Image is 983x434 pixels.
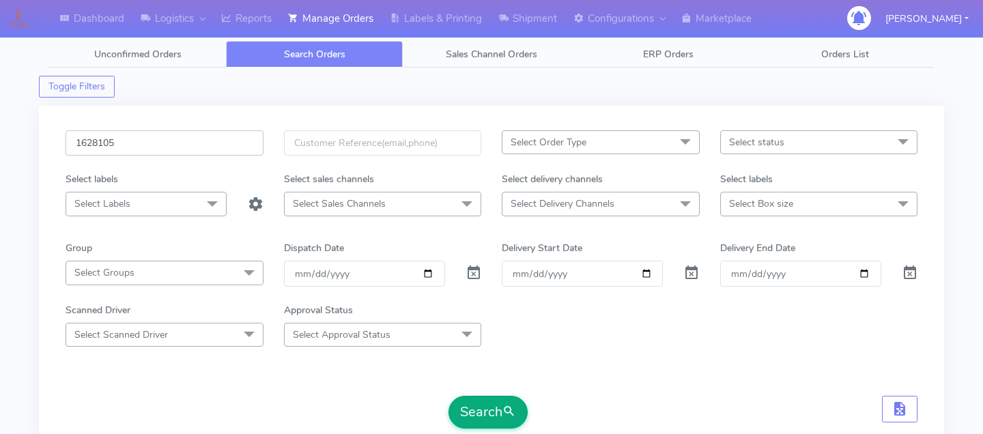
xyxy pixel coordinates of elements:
[293,197,386,210] span: Select Sales Channels
[49,41,934,68] ul: Tabs
[729,197,793,210] span: Select Box size
[284,303,353,317] label: Approval Status
[502,172,603,186] label: Select delivery channels
[66,130,263,156] input: Order Id
[720,172,773,186] label: Select labels
[284,172,374,186] label: Select sales channels
[94,48,182,61] span: Unconfirmed Orders
[875,5,979,33] button: [PERSON_NAME]
[720,241,795,255] label: Delivery End Date
[284,130,482,156] input: Customer Reference(email,phone)
[511,136,586,149] span: Select Order Type
[511,197,614,210] span: Select Delivery Channels
[66,172,118,186] label: Select labels
[643,48,694,61] span: ERP Orders
[284,241,344,255] label: Dispatch Date
[66,241,92,255] label: Group
[39,76,115,98] button: Toggle Filters
[66,303,130,317] label: Scanned Driver
[284,48,345,61] span: Search Orders
[448,396,528,429] button: Search
[502,241,582,255] label: Delivery Start Date
[74,197,130,210] span: Select Labels
[729,136,784,149] span: Select status
[446,48,537,61] span: Sales Channel Orders
[74,266,134,279] span: Select Groups
[293,328,390,341] span: Select Approval Status
[74,328,168,341] span: Select Scanned Driver
[821,48,869,61] span: Orders List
